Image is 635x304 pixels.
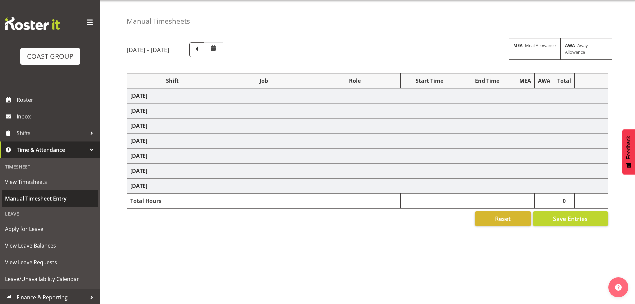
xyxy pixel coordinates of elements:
div: COAST GROUP [27,51,73,61]
span: Feedback [626,136,632,159]
h4: Manual Timesheets [127,17,190,25]
div: End Time [462,77,512,85]
strong: MEA [513,42,523,48]
strong: AWA [565,42,575,48]
div: Timesheet [2,160,98,174]
td: [DATE] [127,164,608,179]
div: Start Time [404,77,455,85]
div: - Meal Allowance [509,38,561,59]
td: [DATE] [127,103,608,118]
div: Shift [130,77,215,85]
div: Total [557,77,571,85]
span: Finance & Reporting [17,292,87,302]
span: Leave/Unavailability Calendar [5,274,95,284]
img: help-xxl-2.png [615,284,622,291]
div: AWA [538,77,550,85]
span: View Leave Requests [5,257,95,267]
img: Rosterit website logo [5,17,60,30]
div: Job [222,77,306,85]
span: Roster [17,95,97,105]
td: [DATE] [127,88,608,103]
div: Leave [2,207,98,221]
h5: [DATE] - [DATE] [127,46,169,53]
span: Time & Attendance [17,145,87,155]
span: View Timesheets [5,177,95,187]
td: [DATE] [127,118,608,133]
div: MEA [519,77,531,85]
td: [DATE] [127,133,608,148]
a: Leave/Unavailability Calendar [2,271,98,287]
div: Role [313,77,397,85]
span: Apply for Leave [5,224,95,234]
a: Apply for Leave [2,221,98,237]
td: Total Hours [127,194,218,209]
td: 0 [554,194,575,209]
td: [DATE] [127,179,608,194]
button: Feedback - Show survey [622,129,635,175]
span: Reset [495,214,511,223]
td: [DATE] [127,148,608,164]
button: Save Entries [533,211,608,226]
a: View Timesheets [2,174,98,190]
a: Manual Timesheet Entry [2,190,98,207]
span: Inbox [17,111,97,121]
div: - Away Allowence [561,38,612,59]
span: Shifts [17,128,87,138]
span: View Leave Balances [5,241,95,251]
a: View Leave Balances [2,237,98,254]
a: View Leave Requests [2,254,98,271]
span: Save Entries [553,214,588,223]
button: Reset [475,211,531,226]
span: Manual Timesheet Entry [5,194,95,204]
